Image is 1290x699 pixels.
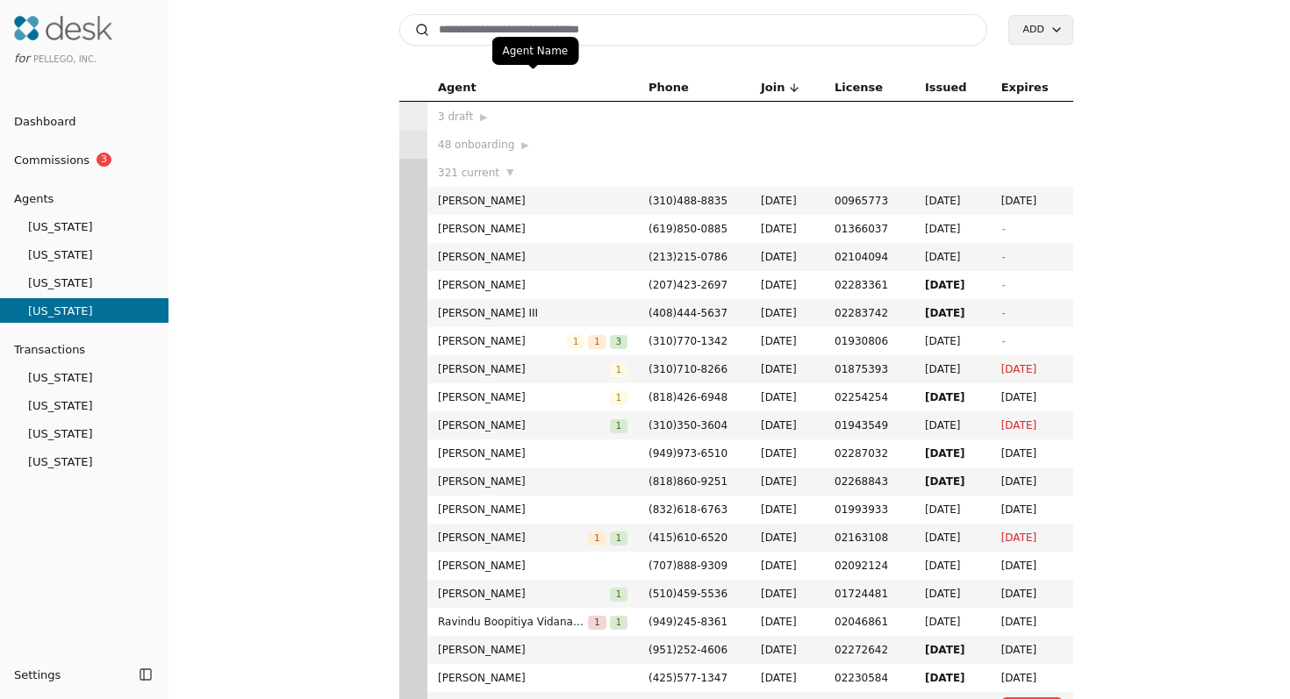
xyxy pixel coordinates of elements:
[438,473,627,490] span: [PERSON_NAME]
[438,304,627,322] span: [PERSON_NAME] III
[438,78,477,97] span: Agent
[761,192,813,210] span: [DATE]
[761,669,813,687] span: [DATE]
[1001,307,1005,319] span: -
[925,192,980,210] span: [DATE]
[610,613,627,631] button: 1
[761,613,813,631] span: [DATE]
[610,335,627,349] span: 3
[438,108,627,125] div: 3 draft
[649,616,727,628] span: ( 949 ) 245 - 8361
[925,641,980,659] span: [DATE]
[438,613,588,631] span: Ravindu Boopitiya Vidanagamage
[649,560,727,572] span: ( 707 ) 888 - 9309
[610,616,627,630] span: 1
[610,391,627,405] span: 1
[14,16,112,40] img: Desk
[835,529,904,546] span: 02163108
[761,529,813,546] span: [DATE]
[33,54,97,64] span: Pellego, Inc.
[1001,501,1063,518] span: [DATE]
[438,669,627,687] span: [PERSON_NAME]
[925,529,980,546] span: [DATE]
[588,613,606,631] button: 1
[649,644,727,656] span: ( 951 ) 252 - 4606
[925,248,980,266] span: [DATE]
[1001,445,1063,462] span: [DATE]
[649,419,727,432] span: ( 310 ) 350 - 3604
[438,192,627,210] span: [PERSON_NAME]
[438,585,610,603] span: [PERSON_NAME]
[438,164,499,182] span: 321 current
[925,501,980,518] span: [DATE]
[588,529,606,546] button: 1
[610,417,627,434] button: 1
[649,251,727,263] span: ( 213 ) 215 - 0786
[649,475,727,488] span: ( 818 ) 860 - 9251
[835,192,904,210] span: 00965773
[761,445,813,462] span: [DATE]
[925,417,980,434] span: [DATE]
[649,78,689,97] span: Phone
[492,37,579,65] div: Agent Name
[835,669,904,687] span: 02230584
[1001,473,1063,490] span: [DATE]
[835,585,904,603] span: 01724481
[761,501,813,518] span: [DATE]
[649,503,727,516] span: ( 832 ) 618 - 6763
[649,531,727,544] span: ( 415 ) 610 - 6520
[925,445,980,462] span: [DATE]
[925,389,980,406] span: [DATE]
[610,360,627,378] button: 1
[610,389,627,406] button: 1
[761,332,813,350] span: [DATE]
[835,501,904,518] span: 01993933
[97,153,111,167] span: 3
[610,529,627,546] button: 1
[761,360,813,378] span: [DATE]
[649,672,727,684] span: ( 425 ) 577 - 1347
[1001,360,1063,378] span: [DATE]
[1001,279,1005,291] span: -
[925,276,980,294] span: [DATE]
[1001,389,1063,406] span: [DATE]
[588,332,606,350] button: 1
[610,531,627,546] span: 1
[649,588,727,600] span: ( 510 ) 459 - 5536
[567,332,584,350] button: 1
[1001,223,1005,235] span: -
[1001,585,1063,603] span: [DATE]
[588,616,606,630] span: 1
[438,501,627,518] span: [PERSON_NAME]
[835,360,904,378] span: 01875393
[438,417,610,434] span: [PERSON_NAME]
[649,391,727,403] span: ( 818 ) 426 - 6948
[1001,613,1063,631] span: [DATE]
[649,335,727,347] span: ( 310 ) 770 - 1342
[761,557,813,574] span: [DATE]
[761,585,813,603] span: [DATE]
[835,641,904,659] span: 02272642
[506,165,513,181] span: ▼
[438,641,627,659] span: [PERSON_NAME]
[925,613,980,631] span: [DATE]
[761,220,813,238] span: [DATE]
[1008,15,1073,45] button: Add
[14,52,30,65] span: for
[438,136,627,153] div: 48 onboarding
[588,531,606,546] span: 1
[480,110,487,125] span: ▶
[610,585,627,603] button: 1
[649,363,727,375] span: ( 310 ) 710 - 8266
[438,557,627,574] span: [PERSON_NAME]
[1001,641,1063,659] span: [DATE]
[1001,557,1063,574] span: [DATE]
[925,332,980,350] span: [DATE]
[438,248,627,266] span: [PERSON_NAME]
[438,360,610,378] span: [PERSON_NAME]
[925,669,980,687] span: [DATE]
[835,276,904,294] span: 02283361
[761,389,813,406] span: [DATE]
[610,332,627,350] button: 3
[438,529,588,546] span: [PERSON_NAME]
